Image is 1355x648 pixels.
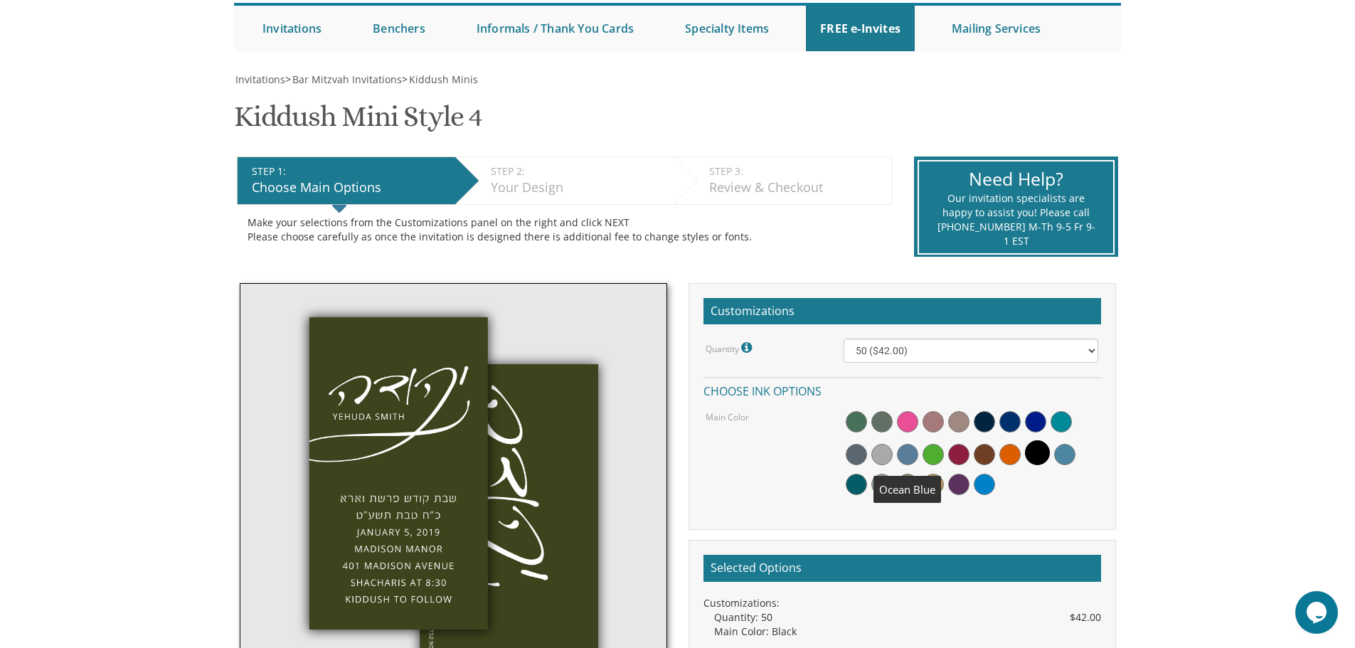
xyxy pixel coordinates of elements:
[937,191,1095,248] div: Our invitation specialists are happy to assist you! Please call [PHONE_NUMBER] M-Th 9-5 Fr 9-1 EST
[709,179,884,197] div: Review & Checkout
[703,377,1101,402] h4: Choose ink options
[703,596,1101,610] div: Customizations:
[703,555,1101,582] h2: Selected Options
[937,6,1055,51] a: Mailing Services
[234,73,285,86] a: Invitations
[252,179,448,197] div: Choose Main Options
[706,339,755,357] label: Quantity
[491,179,666,197] div: Your Design
[248,216,881,244] div: Make your selections from the Customizations panel on the right and click NEXT Please choose care...
[409,73,478,86] span: Kiddush Minis
[706,411,749,423] label: Main Color
[491,164,666,179] div: STEP 2:
[937,166,1095,192] div: Need Help?
[292,73,402,86] span: Bar Mitzvah Invitations
[402,73,478,86] span: >
[248,6,336,51] a: Invitations
[1295,591,1341,634] iframe: chat widget
[709,164,884,179] div: STEP 3:
[1070,610,1101,625] span: $42.00
[252,164,448,179] div: STEP 1:
[703,298,1101,325] h2: Customizations
[234,101,482,143] h1: Kiddush Mini Style 4
[714,610,1101,625] div: Quantity: 50
[408,73,478,86] a: Kiddush Minis
[671,6,783,51] a: Specialty Items
[235,73,285,86] span: Invitations
[285,73,402,86] span: >
[291,73,402,86] a: Bar Mitzvah Invitations
[462,6,648,51] a: Informals / Thank You Cards
[714,625,1101,639] div: Main Color: Black
[358,6,440,51] a: Benchers
[806,6,915,51] a: FREE e-Invites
